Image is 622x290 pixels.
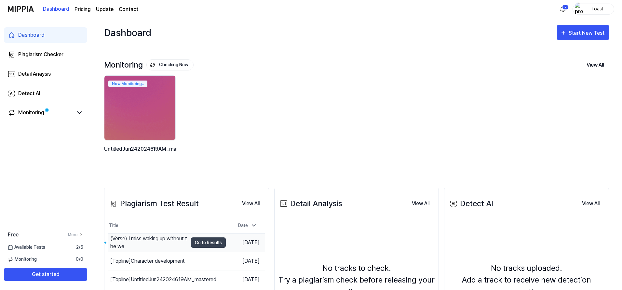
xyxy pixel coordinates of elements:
div: Detail Anaysis [18,70,51,78]
div: 7 [562,5,569,10]
div: UntitledJun242024619AM_mastered [104,145,177,161]
div: Date [236,220,260,231]
td: [DATE] [226,233,265,252]
div: Plagiarism Test Result [108,198,199,209]
a: Pricing [74,6,91,13]
button: profileToast [573,4,614,15]
img: profile [575,3,583,16]
a: Plagiarism Checker [4,47,87,62]
span: Available Tests [8,244,45,251]
a: Update [96,6,114,13]
span: 2 / 5 [76,244,83,251]
td: [DATE] [226,252,265,271]
a: Contact [119,6,138,13]
button: 알림7 [558,4,568,14]
button: Checking Now [146,59,194,70]
a: Detect AI [4,86,87,101]
span: Free [8,231,19,239]
div: Dashboard [104,25,151,40]
button: View All [581,58,609,72]
div: Detect AI [448,198,493,209]
div: [Topline] Character development [110,257,185,265]
div: Detail Analysis [278,198,342,209]
div: (Verse) I miss waking up without the we [110,235,188,250]
div: Dashboard [18,31,45,39]
a: Dashboard [4,27,87,43]
span: Monitoring [8,256,37,263]
img: monitoring Icon [150,62,155,68]
button: Start New Test [557,25,609,40]
a: Detail Anaysis [4,66,87,82]
button: Get started [4,268,87,281]
th: Title [108,218,226,233]
button: View All [407,197,435,210]
a: Monitoring [8,109,73,117]
img: backgroundIamge [104,76,175,140]
img: 알림 [559,5,567,13]
button: View All [237,197,265,210]
div: Monitoring [104,59,194,70]
button: View All [577,197,605,210]
a: Now Monitoring..backgroundIamgeUntitledJun242024619AM_mastered [104,75,177,168]
div: Toast [585,5,610,12]
a: Dashboard [43,0,69,18]
div: Plagiarism Checker [18,51,63,58]
div: Monitoring [18,109,44,117]
button: Go to Results [191,237,226,248]
span: 0 / 0 [76,256,83,263]
div: Start New Test [569,29,606,37]
div: Now Monitoring.. [108,81,147,87]
td: [DATE] [226,271,265,289]
a: More [68,232,83,238]
div: [Topline] UntitledJun242024619AM_mastered [110,276,216,284]
div: Detect AI [18,90,40,97]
